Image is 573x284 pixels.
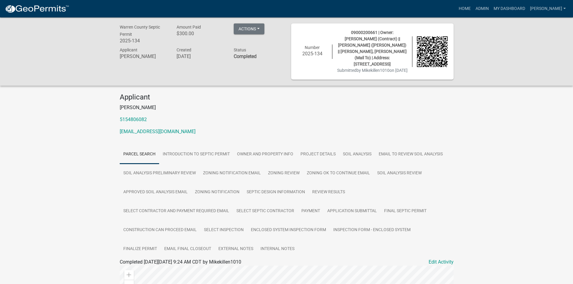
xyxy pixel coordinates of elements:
[120,129,196,134] a: [EMAIL_ADDRESS][DOMAIN_NAME]
[120,25,160,37] span: Warren County Septic Permit
[120,183,191,202] a: Approved Soil Analysis Email
[491,3,528,14] a: My Dashboard
[264,164,303,183] a: Zoning Review
[120,202,233,221] a: Select Contractor and Payment Required Email
[297,145,339,164] a: Project Details
[339,145,375,164] a: Soil Analysis
[243,183,309,202] a: Septic Design Information
[124,270,134,280] div: Zoom in
[324,202,380,221] a: Application Submittal
[375,145,446,164] a: Email to Review Soil Analysis
[234,47,246,52] span: Status
[337,68,408,73] span: Submitted on [DATE]
[233,145,297,164] a: Owner and Property Info
[120,221,200,240] a: Construction Can Proceed Email
[120,164,199,183] a: Soil Analysis Preliminary Review
[298,202,324,221] a: Payment
[374,164,425,183] a: Soil Analysis Review
[161,240,215,259] a: Email Final Closeout
[330,221,414,240] a: Inspection Form - Enclosed System
[199,164,264,183] a: Zoning Notification Email
[120,38,168,44] h6: 2025-134
[191,183,243,202] a: Zoning Notification
[473,3,491,14] a: Admin
[297,51,328,56] h6: 2025-134
[234,23,264,34] button: Actions
[338,30,407,66] span: 09000200661 | Owner: [PERSON_NAME] (Contract) || [PERSON_NAME] ([PERSON_NAME]) || [PERSON_NAME], ...
[303,164,374,183] a: Zoning OK to continue Email
[309,183,349,202] a: Review Results
[120,93,454,102] h4: Applicant
[177,53,225,59] h6: [DATE]
[200,221,247,240] a: Select Inspection
[380,202,430,221] a: Final Septic Permit
[305,45,320,50] span: Number
[120,117,147,122] a: 5154806082
[177,47,191,52] span: Created
[120,53,168,59] h6: [PERSON_NAME]
[159,145,233,164] a: Introduction to Septic Permit
[215,240,257,259] a: External Notes
[356,68,390,73] span: by Mikekillen1010
[120,104,454,111] p: [PERSON_NAME]
[120,240,161,259] a: Finalize Permit
[257,240,298,259] a: Internal Notes
[120,145,159,164] a: Parcel search
[233,202,298,221] a: Select Septic Contractor
[417,36,448,67] img: QR code
[528,3,568,14] a: [PERSON_NAME]
[247,221,330,240] a: Enclosed System Inspection Form
[429,258,454,266] a: Edit Activity
[120,47,137,52] span: Applicant
[177,31,225,36] h6: $300.00
[456,3,473,14] a: Home
[234,53,257,59] strong: Completed
[120,259,241,265] span: Completed [DATE][DATE] 9:24 AM CDT by Mikekillen1010
[177,25,201,29] span: Amount Paid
